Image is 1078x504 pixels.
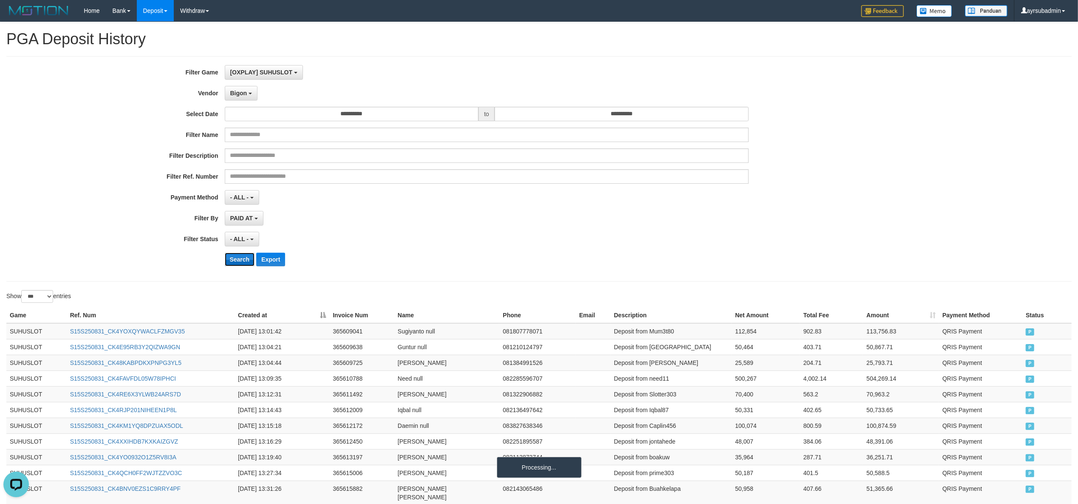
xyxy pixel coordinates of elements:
td: 70,400 [732,386,800,402]
td: Deposit from [PERSON_NAME] [611,355,732,370]
img: Button%20Memo.svg [917,5,952,17]
td: QRIS Payment [939,323,1022,339]
button: Bigon [225,86,258,100]
td: QRIS Payment [939,339,1022,355]
td: 365609041 [329,323,394,339]
button: Search [225,253,255,266]
span: PAID [1026,328,1034,336]
th: Created at: activate to sort column descending [235,308,329,323]
td: [PERSON_NAME] [394,465,500,481]
th: Amount: activate to sort column ascending [863,308,939,323]
td: Deposit from Slotter303 [611,386,732,402]
td: Guntur null [394,339,500,355]
td: SUHUSLOT [6,339,67,355]
a: S15S250831_CK4RJP201NIHEEN1P8L [70,407,177,413]
td: 112,854 [732,323,800,339]
th: Email [576,308,611,323]
td: 204.71 [800,355,863,370]
td: 800.59 [800,418,863,433]
button: Open LiveChat chat widget [3,3,29,29]
td: [PERSON_NAME] [394,449,500,465]
td: [DATE] 13:12:31 [235,386,329,402]
td: SUHUSLOT [6,386,67,402]
td: Deposit from need11 [611,370,732,386]
td: 365615006 [329,465,394,481]
span: - ALL - [230,236,249,242]
span: - ALL - [230,194,249,201]
td: SUHUSLOT [6,355,67,370]
td: QRIS Payment [939,386,1022,402]
td: 365609638 [329,339,394,355]
td: 50,331 [732,402,800,418]
span: PAID [1026,407,1034,414]
td: SUHUSLOT [6,323,67,339]
td: 100,874.59 [863,418,939,433]
td: SUHUSLOT [6,433,67,449]
td: 365612172 [329,418,394,433]
td: 48,391.06 [863,433,939,449]
td: Deposit from Caplin456 [611,418,732,433]
td: 100,074 [732,418,800,433]
td: 563.2 [800,386,863,402]
td: [PERSON_NAME] [394,355,500,370]
td: 081210124797 [499,339,576,355]
td: Deposit from prime303 [611,465,732,481]
td: 402.65 [800,402,863,418]
td: 082251895587 [499,433,576,449]
td: QRIS Payment [939,433,1022,449]
td: 902.83 [800,323,863,339]
span: PAID [1026,486,1034,493]
td: [DATE] 13:09:35 [235,370,329,386]
td: Daemin null [394,418,500,433]
td: 48,007 [732,433,800,449]
td: 35,964 [732,449,800,465]
th: Payment Method [939,308,1022,323]
td: Deposit from [GEOGRAPHIC_DATA] [611,339,732,355]
td: 081807778071 [499,323,576,339]
td: 50,464 [732,339,800,355]
td: Need null [394,370,500,386]
span: PAID [1026,470,1034,477]
td: 365612009 [329,402,394,418]
td: [DATE] 13:27:34 [235,465,329,481]
a: S15S250831_CK4BNV0EZS1C9RRY4PF [70,485,181,492]
span: PAID AT [230,215,253,222]
td: 365611492 [329,386,394,402]
button: PAID AT [225,211,263,225]
th: Name [394,308,500,323]
a: S15S250831_CK4E95RB3Y2QIZWA9GN [70,344,180,350]
td: 113,756.83 [863,323,939,339]
button: - ALL - [225,190,259,205]
td: Deposit from boakuw [611,449,732,465]
td: QRIS Payment [939,449,1022,465]
button: [OXPLAY] SUHUSLOT [225,65,303,80]
div: Processing... [497,457,582,478]
label: Show entries [6,290,71,303]
td: 082136497642 [499,402,576,418]
button: Export [256,253,285,266]
span: PAID [1026,423,1034,430]
a: S15S250831_CK4RE6X3YLWB24ARS7D [70,391,181,398]
td: 504,269.14 [863,370,939,386]
td: 4,002.14 [800,370,863,386]
th: Total Fee [800,308,863,323]
td: 365612450 [329,433,394,449]
a: S15S250831_CK4XXIHDB7KXKAIZGVZ [70,438,178,445]
th: Ref. Num [67,308,235,323]
td: QRIS Payment [939,418,1022,433]
td: 082285596707 [499,370,576,386]
td: Sugiyanto null [394,323,500,339]
span: PAID [1026,344,1034,351]
td: [DATE] 13:15:18 [235,418,329,433]
td: Deposit from jontahede [611,433,732,449]
td: [DATE] 13:01:42 [235,323,329,339]
td: 50,733.65 [863,402,939,418]
td: [PERSON_NAME] [394,386,500,402]
button: - ALL - [225,232,259,246]
td: 403.71 [800,339,863,355]
td: [DATE] 13:16:29 [235,433,329,449]
td: Deposit from Mum3t80 [611,323,732,339]
th: Invoice Num [329,308,394,323]
span: PAID [1026,376,1034,383]
span: PAID [1026,391,1034,399]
